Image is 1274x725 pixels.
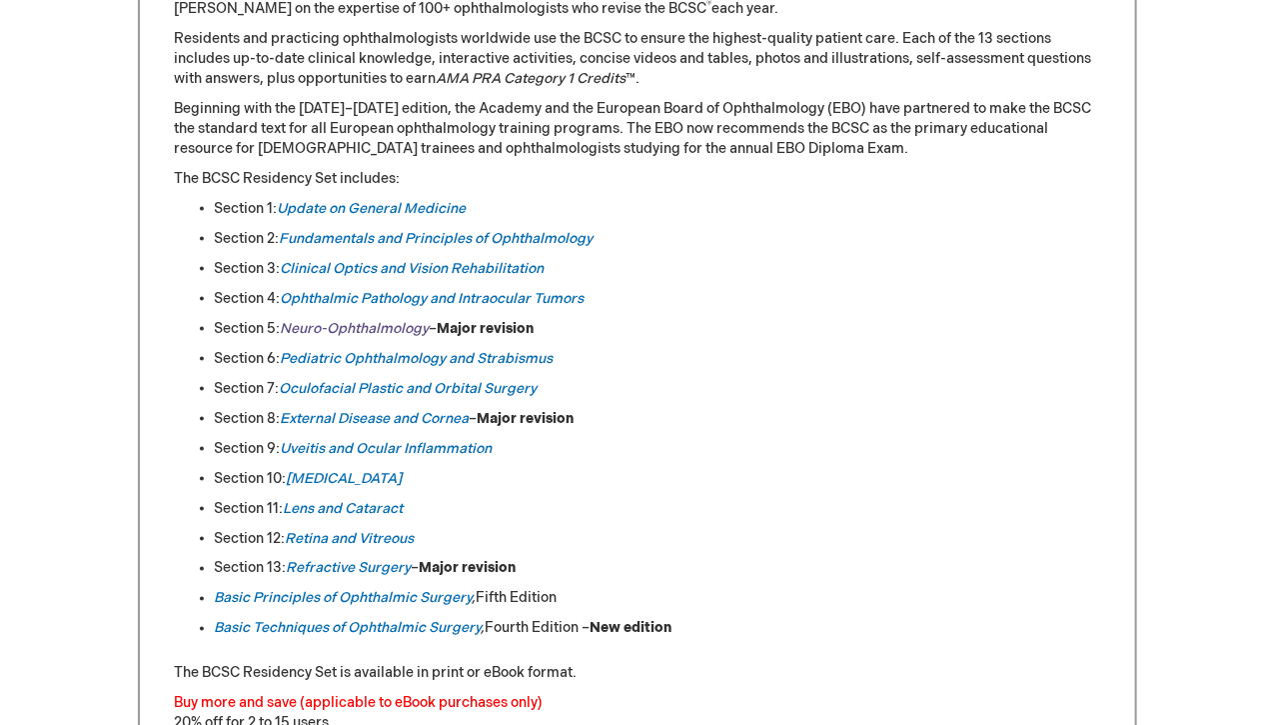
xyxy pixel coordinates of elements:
a: Lens and Cataract [284,500,404,517]
font: Buy more and save (applicable to eBook purchases only) [175,695,544,712]
a: Clinical Optics and Vision Rehabilitation [281,260,545,277]
a: Uveitis and Ocular Inflammation [281,440,493,457]
a: Update on General Medicine [278,200,467,217]
a: Pediatric Ophthalmology and Strabismus [281,350,554,367]
a: Basic Principles of Ophthalmic Surgery [215,590,473,607]
p: Residents and practicing ophthalmologists worldwide use the BCSC to ensure the highest-quality pa... [175,29,1100,89]
a: Fundamentals and Principles of Ophthalmology [280,230,594,247]
a: Refractive Surgery [287,560,412,577]
strong: New edition [591,620,672,637]
a: Ophthalmic Pathology and Intraocular Tumors [281,290,585,307]
strong: Major revision [438,320,535,337]
li: Section 3: [215,259,1100,279]
strong: Major revision [478,410,575,427]
a: Retina and Vitreous [286,530,415,547]
li: Section 8: – [215,409,1100,429]
p: The BCSC Residency Set is available in print or eBook format. [175,664,1100,684]
p: The BCSC Residency Set includes: [175,169,1100,189]
li: Section 6: [215,349,1100,369]
a: Basic Techniques of Ophthalmic Surgery [215,620,482,637]
em: AMA PRA Category 1 Credits [437,70,627,87]
li: Section 13: – [215,559,1100,579]
li: Section 1: [215,199,1100,219]
p: Beginning with the [DATE]–[DATE] edition, the Academy and the European Board of Ophthalmology (EB... [175,99,1100,159]
li: Section 11: [215,499,1100,519]
a: [MEDICAL_DATA] [287,470,403,487]
a: External Disease and Cornea [281,410,470,427]
em: , [473,590,477,607]
li: Section 7: [215,379,1100,399]
li: Section 4: [215,289,1100,309]
a: Neuro-Ophthalmology [281,320,430,337]
li: Fifth Edition [215,589,1100,609]
li: Section 5: – [215,319,1100,339]
em: , [215,620,486,637]
a: Oculofacial Plastic and Orbital Surgery [280,380,538,397]
li: Fourth Edition – [215,619,1100,639]
strong: Major revision [420,560,517,577]
li: Section 12: [215,529,1100,549]
li: Section 10: [215,469,1100,489]
li: Section 9: [215,439,1100,459]
li: Section 2: [215,229,1100,249]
